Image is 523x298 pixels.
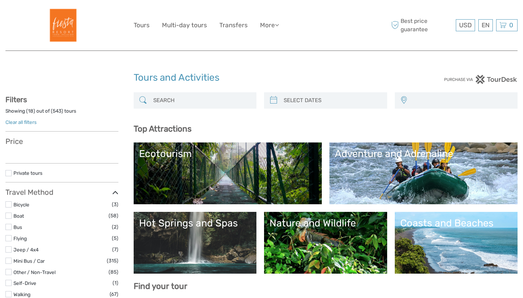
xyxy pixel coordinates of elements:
label: 543 [53,108,61,114]
input: SELECT DATES [281,94,384,107]
span: (85) [109,268,118,276]
img: PurchaseViaTourDesk.png [444,75,518,84]
div: Nature and Wildlife [269,217,382,229]
strong: Filters [5,95,27,104]
span: (315) [107,257,118,265]
span: (1) [113,279,118,287]
span: Best price guarantee [390,17,454,33]
a: Walking [13,291,31,297]
div: Adventure and Adrenaline [335,148,512,160]
a: Ecotourism [139,148,316,199]
span: (5) [112,234,118,242]
a: Boat [13,213,24,219]
a: Other / Non-Travel [13,269,56,275]
span: (58) [109,212,118,220]
a: Adventure and Adrenaline [335,148,512,199]
div: Hot Springs and Spas [139,217,251,229]
a: More [260,20,279,31]
span: (7) [112,245,118,254]
a: Bicycle [13,202,29,208]
h3: Price [5,137,118,146]
a: Hot Springs and Spas [139,217,251,268]
a: Jeep / 4x4 [13,247,38,253]
label: 18 [28,108,33,114]
span: USD [459,21,472,29]
a: Tours [134,20,150,31]
span: 0 [508,21,514,29]
a: Transfers [219,20,248,31]
a: Nature and Wildlife [269,217,382,268]
div: EN [478,19,493,31]
a: Bus [13,224,22,230]
img: Fiesta Resort [42,5,82,45]
a: Flying [13,235,27,241]
a: Mini Bus / Car [13,258,45,264]
b: Find your tour [134,281,187,291]
div: Showing ( ) out of ( ) tours [5,108,118,119]
a: Multi-day tours [162,20,207,31]
input: SEARCH [150,94,253,107]
h3: Travel Method [5,188,118,197]
a: Self-Drive [13,280,36,286]
span: (2) [112,223,118,231]
span: (3) [112,200,118,209]
a: Clear all filters [5,119,37,125]
div: Ecotourism [139,148,316,160]
h1: Tours and Activities [134,72,390,84]
a: Coasts and Beaches [400,217,512,268]
a: Private tours [13,170,42,176]
div: Coasts and Beaches [400,217,512,229]
b: Top Attractions [134,124,191,134]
